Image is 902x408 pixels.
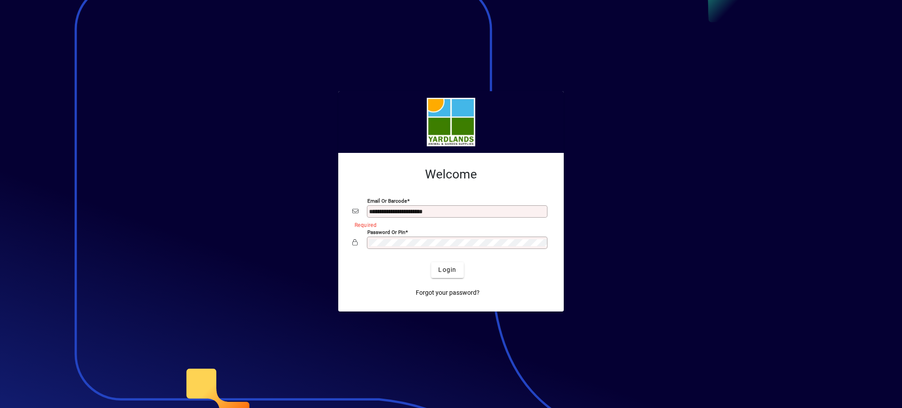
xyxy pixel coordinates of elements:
span: Login [438,265,456,274]
mat-label: Email or Barcode [367,197,407,204]
mat-label: Password or Pin [367,229,405,235]
span: Forgot your password? [416,288,480,297]
button: Login [431,262,463,278]
mat-error: Required [355,220,543,229]
a: Forgot your password? [412,285,483,301]
h2: Welcome [352,167,550,182]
